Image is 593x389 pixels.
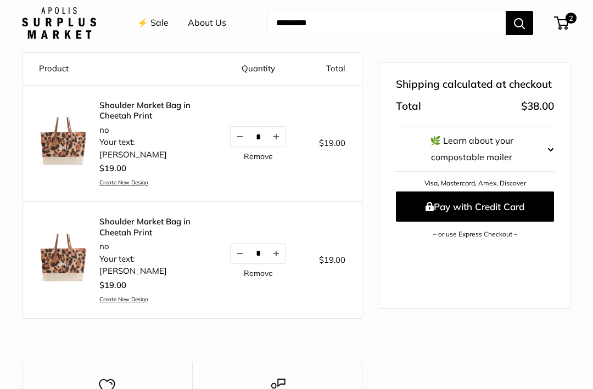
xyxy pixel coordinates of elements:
th: Quantity [214,53,303,85]
a: Remove [244,269,273,277]
a: Shoulder Market Bag in Cheetah Print [99,100,197,121]
button: Decrease quantity by 1 [231,127,249,146]
a: Remove [244,153,273,160]
button: Pay with Credit Card [396,191,554,221]
a: 2 [555,16,569,30]
button: Increase quantity by 1 [267,244,286,263]
button: Decrease quantity by 1 [231,244,249,263]
li: Your text: [PERSON_NAME] [99,253,197,278]
li: Your text: [PERSON_NAME] [99,136,197,161]
span: $19.00 [319,138,345,148]
span: $19.00 [319,255,345,265]
a: Shoulder Market Bag in Cheetah Print [99,216,197,238]
li: no [99,124,197,137]
th: Total [303,53,362,85]
a: About Us [188,15,226,31]
span: $38.00 [521,99,554,112]
span: $19.00 [99,163,126,173]
span: $19.00 [99,280,126,290]
li: no [99,240,197,253]
input: Search... [267,11,506,35]
th: Product [23,53,214,85]
img: description_Make it yours with custom printed text. [39,117,88,167]
input: Quantity [249,249,267,258]
span: Shipping calculated at checkout [396,75,552,94]
span: Total [396,96,421,116]
button: Search [506,11,533,35]
a: – or use Express Checkout – [433,229,517,238]
button: Increase quantity by 1 [267,127,286,146]
a: Create New Design [99,179,197,186]
a: ⚡️ Sale [137,15,169,31]
img: Apolis: Surplus Market [22,7,96,39]
iframe: PayPal-paypal [396,256,554,286]
span: 2 [566,13,577,24]
button: 🌿 Learn about your compostable mailer [396,127,554,171]
a: Create New Design [99,296,197,303]
a: Visa, Mastercard, Amex, Discover [424,179,526,187]
input: Quantity [249,132,267,142]
img: description_Make it yours with custom printed text. [39,234,88,283]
